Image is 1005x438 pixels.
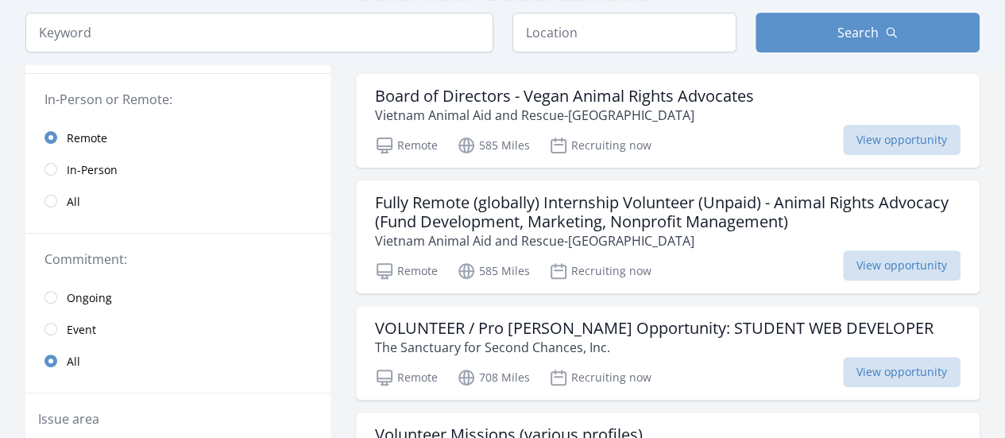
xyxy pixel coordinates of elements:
p: Remote [375,136,438,155]
button: Search [756,13,980,52]
a: Event [25,313,330,345]
h3: Fully Remote (globally) Internship Volunteer (Unpaid) - Animal Rights Advocacy (Fund Development,... [375,193,961,231]
input: Location [512,13,736,52]
span: Ongoing [67,290,112,306]
span: In-Person [67,162,118,178]
p: 585 Miles [457,262,530,281]
p: Recruiting now [549,368,651,387]
p: The Sanctuary for Second Chances, Inc. [375,338,933,357]
p: Vietnam Animal Aid and Rescue-[GEOGRAPHIC_DATA] [375,106,754,125]
span: All [67,354,80,370]
a: VOLUNTEER / Pro [PERSON_NAME] Opportunity: STUDENT WEB DEVELOPER The Sanctuary for Second Chances... [356,306,980,400]
a: Board of Directors - Vegan Animal Rights Advocates Vietnam Animal Aid and Rescue-[GEOGRAPHIC_DATA... [356,74,980,168]
p: 585 Miles [457,136,530,155]
span: Search [837,23,879,42]
h3: Board of Directors - Vegan Animal Rights Advocates [375,87,754,106]
span: View opportunity [843,125,961,155]
p: Recruiting now [549,262,651,281]
span: View opportunity [843,357,961,387]
p: Vietnam Animal Aid and Rescue-[GEOGRAPHIC_DATA] [375,231,961,250]
a: Fully Remote (globally) Internship Volunteer (Unpaid) - Animal Rights Advocacy (Fund Development,... [356,180,980,293]
input: Keyword [25,13,493,52]
legend: In-Person or Remote: [44,90,311,109]
p: 708 Miles [457,368,530,387]
a: Remote [25,122,330,153]
p: Remote [375,262,438,281]
span: All [67,194,80,210]
legend: Commitment: [44,250,311,269]
p: Remote [375,368,438,387]
legend: Issue area [38,409,99,428]
span: Event [67,322,96,338]
span: Remote [67,130,107,146]
span: View opportunity [843,250,961,281]
h3: VOLUNTEER / Pro [PERSON_NAME] Opportunity: STUDENT WEB DEVELOPER [375,319,933,338]
a: All [25,345,330,377]
a: Ongoing [25,281,330,313]
a: All [25,185,330,217]
a: In-Person [25,153,330,185]
p: Recruiting now [549,136,651,155]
